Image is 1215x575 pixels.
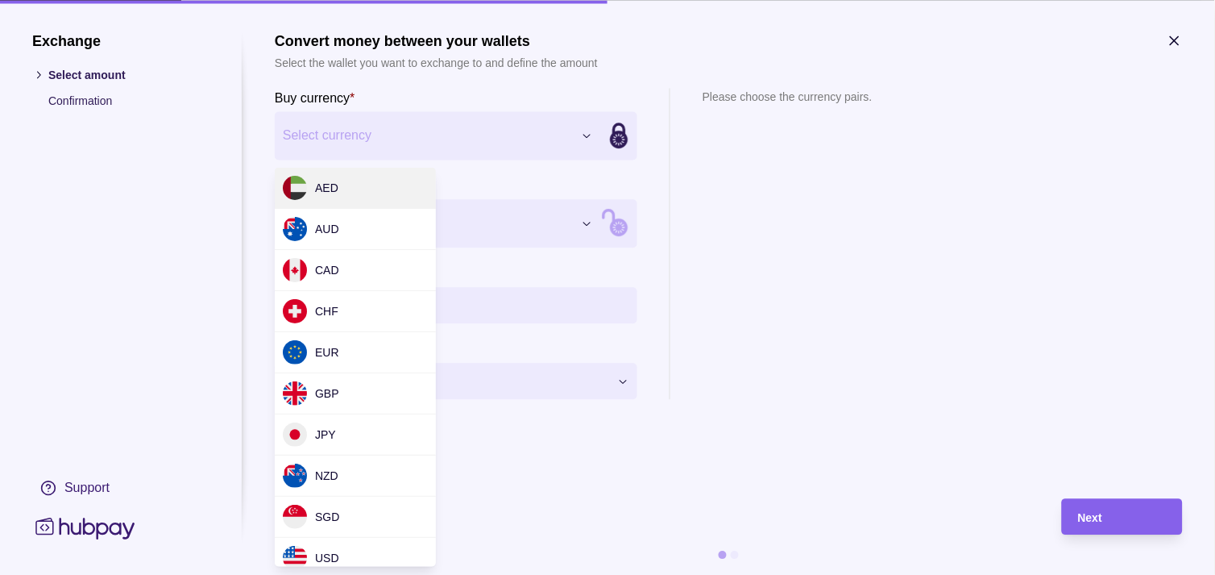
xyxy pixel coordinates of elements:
[283,464,307,488] img: nz
[315,387,339,400] span: GBP
[283,381,307,406] img: gb
[315,552,339,565] span: USD
[283,217,307,241] img: au
[315,223,339,235] span: AUD
[315,346,339,359] span: EUR
[283,299,307,323] img: ch
[315,264,339,277] span: CAD
[283,423,307,447] img: jp
[283,546,307,570] img: us
[283,176,307,200] img: ae
[315,510,339,523] span: SGD
[315,305,338,318] span: CHF
[315,181,338,194] span: AED
[315,428,336,441] span: JPY
[283,505,307,529] img: sg
[283,258,307,282] img: ca
[283,340,307,365] img: eu
[315,469,338,482] span: NZD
